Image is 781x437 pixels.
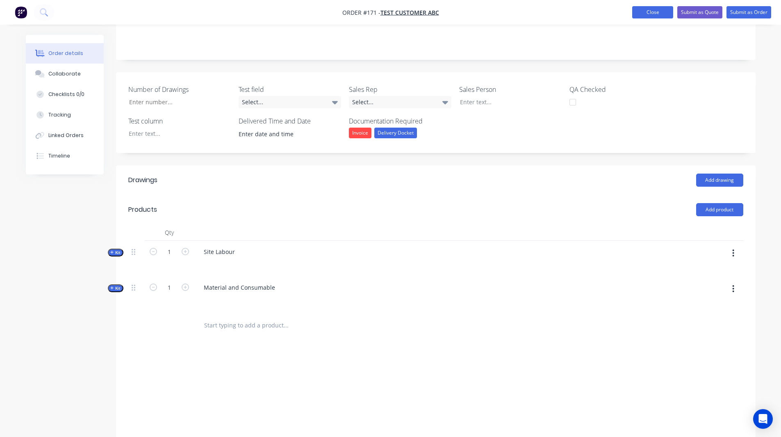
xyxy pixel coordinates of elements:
button: Kit [108,249,123,256]
button: Order details [26,43,104,64]
div: Open Intercom Messenger [753,409,773,429]
button: Submit as Order [726,6,771,18]
input: Enter number... [122,96,230,108]
span: Order #171 - [342,9,380,16]
div: Order details [48,50,83,57]
span: Kit [110,285,121,291]
button: Close [632,6,673,18]
input: Start typing to add a product... [204,317,368,334]
img: Factory [15,6,27,18]
label: Test column [128,116,231,126]
span: Kit [110,249,121,256]
button: Submit as Quote [677,6,722,18]
div: Site Labour [197,246,241,258]
label: Number of Drawings [128,85,231,94]
div: Tracking [48,111,71,119]
div: Collaborate [48,70,81,78]
a: Test Customer ABC [380,9,439,16]
div: Material and Consumable [197,281,282,293]
button: Kit [108,284,123,292]
div: Products [128,205,157,215]
label: Sales Person [459,85,562,94]
label: Delivered Time and Date [239,116,341,126]
button: Add drawing [696,174,743,187]
input: Enter date and time [233,128,335,140]
button: Add product [696,203,743,216]
button: Checklists 0/0 [26,84,104,105]
button: Timeline [26,146,104,166]
button: Collaborate [26,64,104,84]
div: Select... [349,96,451,108]
label: Test field [239,85,341,94]
button: Tracking [26,105,104,125]
label: Sales Rep [349,85,451,94]
button: Linked Orders [26,125,104,146]
div: Checklists 0/0 [48,91,84,98]
div: Delivery Docket [374,128,417,138]
div: Invoice [349,128,371,138]
div: Linked Orders [48,132,84,139]
div: Qty [145,224,194,241]
div: Drawings [128,175,157,185]
label: QA Checked [569,85,672,94]
div: Timeline [48,152,70,160]
div: Select... [239,96,341,108]
label: Documentation Required [349,116,451,126]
